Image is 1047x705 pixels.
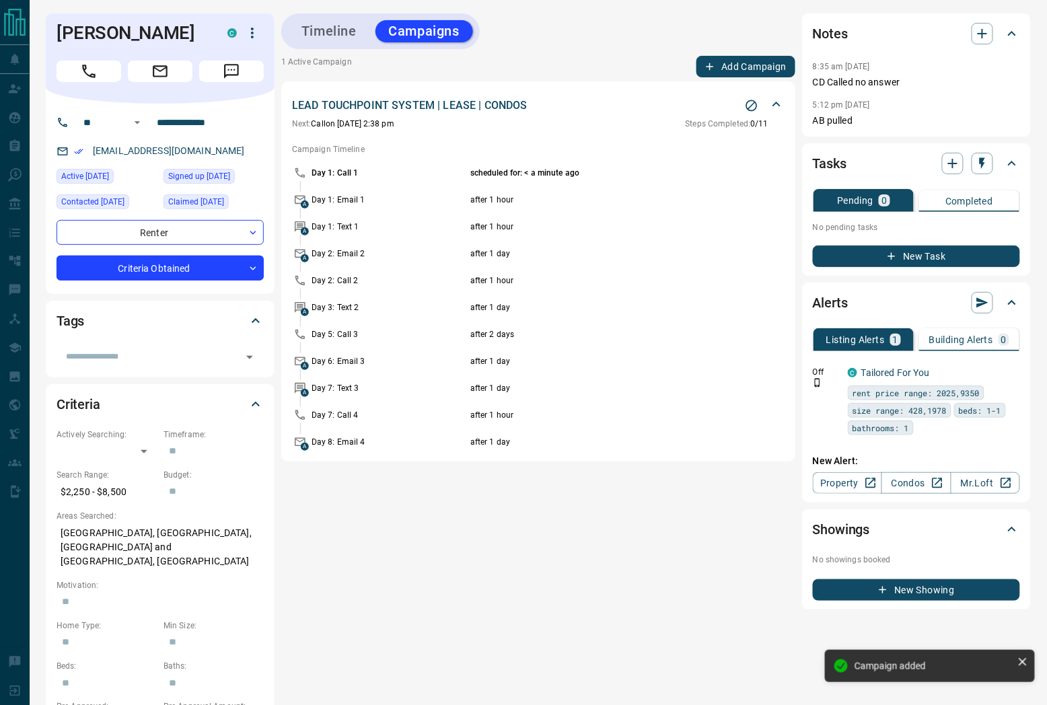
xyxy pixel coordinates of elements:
div: Notes [813,17,1020,50]
button: New Task [813,246,1020,267]
span: A [301,389,309,397]
span: Steps Completed: [686,119,751,128]
span: A [301,254,309,262]
p: after 1 day [470,301,729,313]
a: Condos [881,472,951,494]
svg: Email Verified [74,147,83,156]
button: New Showing [813,579,1020,601]
p: Min Size: [164,620,264,632]
span: A [301,443,309,451]
p: $2,250 - $8,500 [57,481,157,503]
p: Day 1: Email 1 [312,194,467,206]
h1: [PERSON_NAME] [57,22,207,44]
div: Criteria [57,388,264,420]
a: Property [813,472,882,494]
p: Day 1: Call 1 [312,167,467,179]
p: CD Called no answer [813,75,1020,89]
p: Budget: [164,469,264,481]
span: bathrooms: 1 [853,421,909,435]
p: after 1 hour [470,409,729,421]
p: Day 8: Email 4 [312,436,467,448]
p: Day 7: Call 4 [312,409,467,421]
div: Tasks [813,147,1020,180]
button: Campaigns [375,20,473,42]
span: Signed up [DATE] [168,170,230,183]
svg: Push Notification Only [813,378,822,387]
p: Building Alerts [929,335,993,344]
p: Day 6: Email 3 [312,355,467,367]
p: [GEOGRAPHIC_DATA], [GEOGRAPHIC_DATA], [GEOGRAPHIC_DATA] and [GEOGRAPHIC_DATA], [GEOGRAPHIC_DATA] [57,522,264,572]
h2: Tags [57,310,84,332]
p: Call on [DATE] 2:38 pm [292,118,394,130]
p: Day 2: Email 2 [312,248,467,260]
div: Sun Sep 14 2025 [164,169,264,188]
p: Pending [837,196,873,205]
p: after 1 day [470,355,729,367]
a: Mr.Loft [951,472,1020,494]
p: 0 / 11 [686,118,768,130]
p: No showings booked [813,554,1020,566]
div: Criteria Obtained [57,256,264,281]
p: No pending tasks [813,217,1020,237]
span: Active [DATE] [61,170,109,183]
div: Tue Oct 14 2025 [57,169,157,188]
p: after 2 days [470,328,729,340]
span: Claimed [DATE] [168,195,224,209]
span: rent price range: 2025,9350 [853,386,980,400]
h2: Tasks [813,153,846,174]
p: LEAD TOUCHPOINT SYSTEM | LEASE | CONDOS [292,98,528,114]
p: Motivation: [57,579,264,591]
p: AB pulled [813,114,1020,128]
button: Stop Campaign [742,96,762,116]
span: Next: [292,119,312,128]
div: Sun Sep 14 2025 [164,194,264,213]
a: [EMAIL_ADDRESS][DOMAIN_NAME] [93,145,245,156]
p: Day 3: Text 2 [312,301,467,313]
p: after 1 hour [470,194,729,206]
p: Day 7: Text 3 [312,382,467,394]
p: Beds: [57,660,157,672]
p: after 1 hour [470,274,729,287]
div: condos.ca [227,28,237,38]
p: Baths: [164,660,264,672]
p: after 1 day [470,382,729,394]
span: A [301,200,309,209]
p: Areas Searched: [57,510,264,522]
button: Timeline [288,20,370,42]
p: Timeframe: [164,429,264,441]
p: Completed [945,196,993,206]
p: after 1 day [470,436,729,448]
p: Home Type: [57,620,157,632]
p: after 1 day [470,248,729,260]
div: Mon Sep 15 2025 [57,194,157,213]
div: condos.ca [848,368,857,377]
p: Off [813,366,840,378]
p: Day 1: Text 1 [312,221,467,233]
p: 5:12 pm [DATE] [813,100,870,110]
span: Contacted [DATE] [61,195,124,209]
p: 0 [1001,335,1007,344]
p: Listing Alerts [826,335,885,344]
span: size range: 428,1978 [853,404,947,417]
h2: Criteria [57,394,100,415]
p: scheduled for: < a minute ago [470,167,729,179]
p: Search Range: [57,469,157,481]
div: Alerts [813,287,1020,319]
p: Campaign Timeline [292,143,785,155]
span: A [301,227,309,235]
h2: Showings [813,519,870,540]
p: Day 2: Call 2 [312,274,467,287]
button: Add Campaign [696,56,795,77]
p: 8:35 am [DATE] [813,62,870,71]
p: 0 [881,196,887,205]
p: Day 5: Call 3 [312,328,467,340]
button: Open [240,348,259,367]
p: Actively Searching: [57,429,157,441]
div: Tags [57,305,264,337]
a: Tailored For You [861,367,930,378]
div: Showings [813,513,1020,546]
span: beds: 1-1 [959,404,1001,417]
h2: Notes [813,23,848,44]
button: Open [129,114,145,131]
span: A [301,308,309,316]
